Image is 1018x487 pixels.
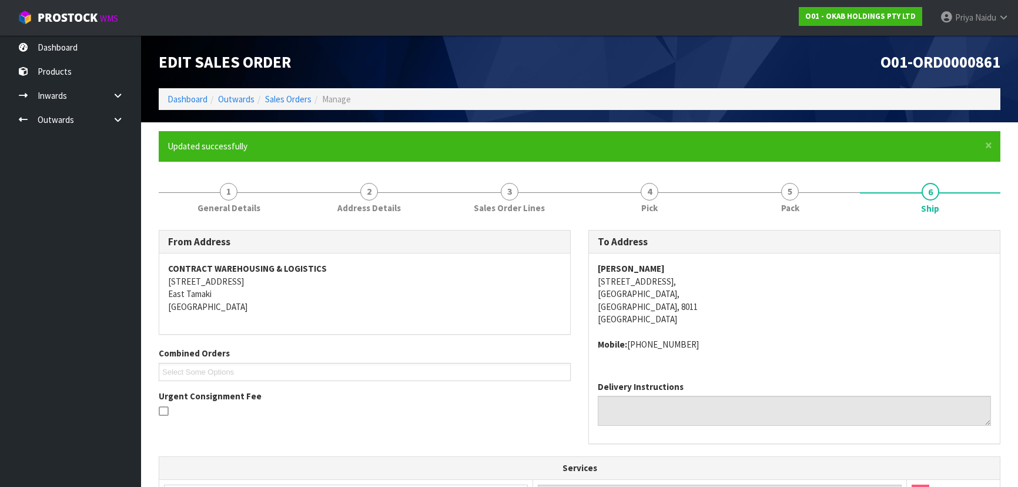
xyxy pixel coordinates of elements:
a: Sales Orders [265,94,312,105]
strong: mobile [598,339,627,350]
span: 1 [220,183,237,201]
label: Urgent Consignment Fee [159,390,262,402]
span: Edit Sales Order [159,52,291,72]
small: WMS [100,13,118,24]
address: [STREET_ADDRESS], [GEOGRAPHIC_DATA], [GEOGRAPHIC_DATA], 8011 [GEOGRAPHIC_DATA] [598,262,991,325]
span: O01-ORD0000861 [880,52,1000,72]
th: Services [159,457,1000,479]
span: × [985,137,992,154]
span: Manage [322,94,351,105]
span: 3 [501,183,518,201]
address: [PHONE_NUMBER] [598,338,991,351]
span: Sales Order Lines [474,202,545,214]
span: Address Details [337,202,401,214]
h3: To Address [598,236,991,248]
strong: O01 - OKAB HOLDINGS PTY LTD [805,11,916,21]
label: Delivery Instructions [598,381,684,393]
span: Updated successfully [168,141,247,152]
span: Ship [921,202,939,215]
h3: From Address [168,236,561,248]
span: ProStock [38,10,98,25]
a: Outwards [218,94,254,105]
label: Combined Orders [159,347,230,359]
span: 6 [922,183,939,201]
span: Pick [641,202,658,214]
span: Naidu [975,12,996,23]
span: 5 [781,183,799,201]
a: O01 - OKAB HOLDINGS PTY LTD [799,7,922,26]
span: 2 [360,183,378,201]
span: Priya [955,12,973,23]
span: Pack [781,202,799,214]
img: cube-alt.png [18,10,32,25]
strong: CONTRACT WAREHOUSING & LOGISTICS [168,263,327,274]
span: General Details [197,202,260,214]
address: [STREET_ADDRESS] East Tamaki [GEOGRAPHIC_DATA] [168,262,561,313]
span: 4 [641,183,658,201]
strong: [PERSON_NAME] [598,263,665,274]
a: Dashboard [168,94,207,105]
